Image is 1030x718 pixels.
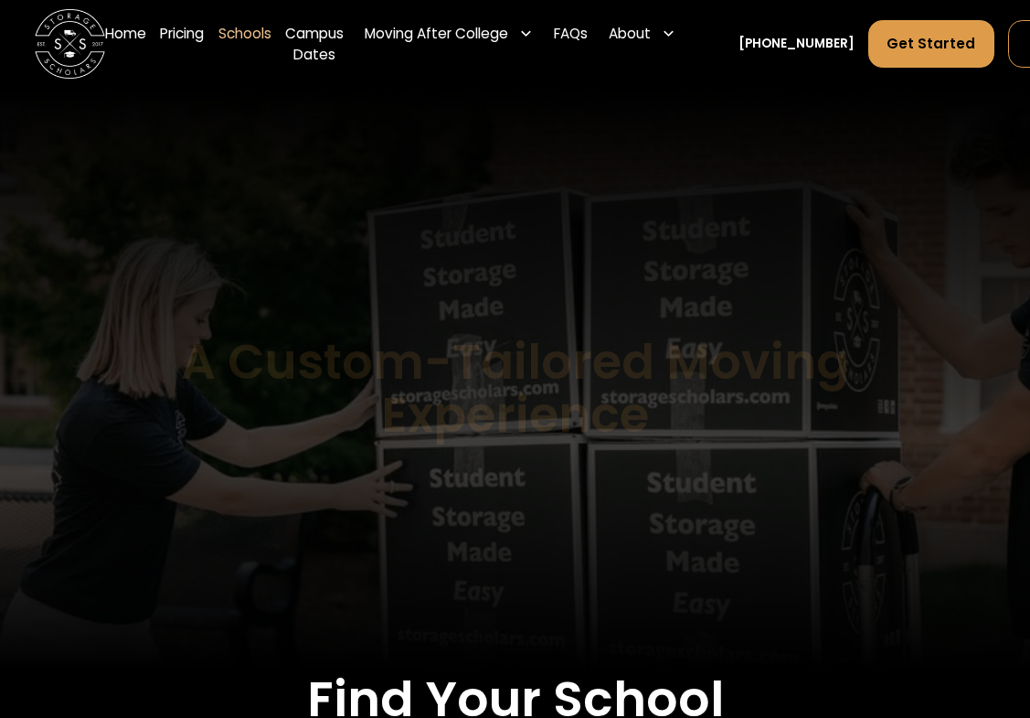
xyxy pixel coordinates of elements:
h1: A Custom-Tailored Moving Experience [94,336,936,442]
div: Moving After College [365,23,508,44]
a: Schools [218,9,271,80]
a: Get Started [868,20,993,68]
a: home [35,9,105,80]
a: Home [105,9,146,80]
div: Moving After College [357,9,539,59]
a: FAQs [554,9,588,80]
a: [PHONE_NUMBER] [738,35,855,53]
div: About [601,9,682,59]
a: Campus Dates [285,9,344,80]
div: About [609,23,651,44]
img: Storage Scholars main logo [35,9,105,80]
a: Pricing [160,9,204,80]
